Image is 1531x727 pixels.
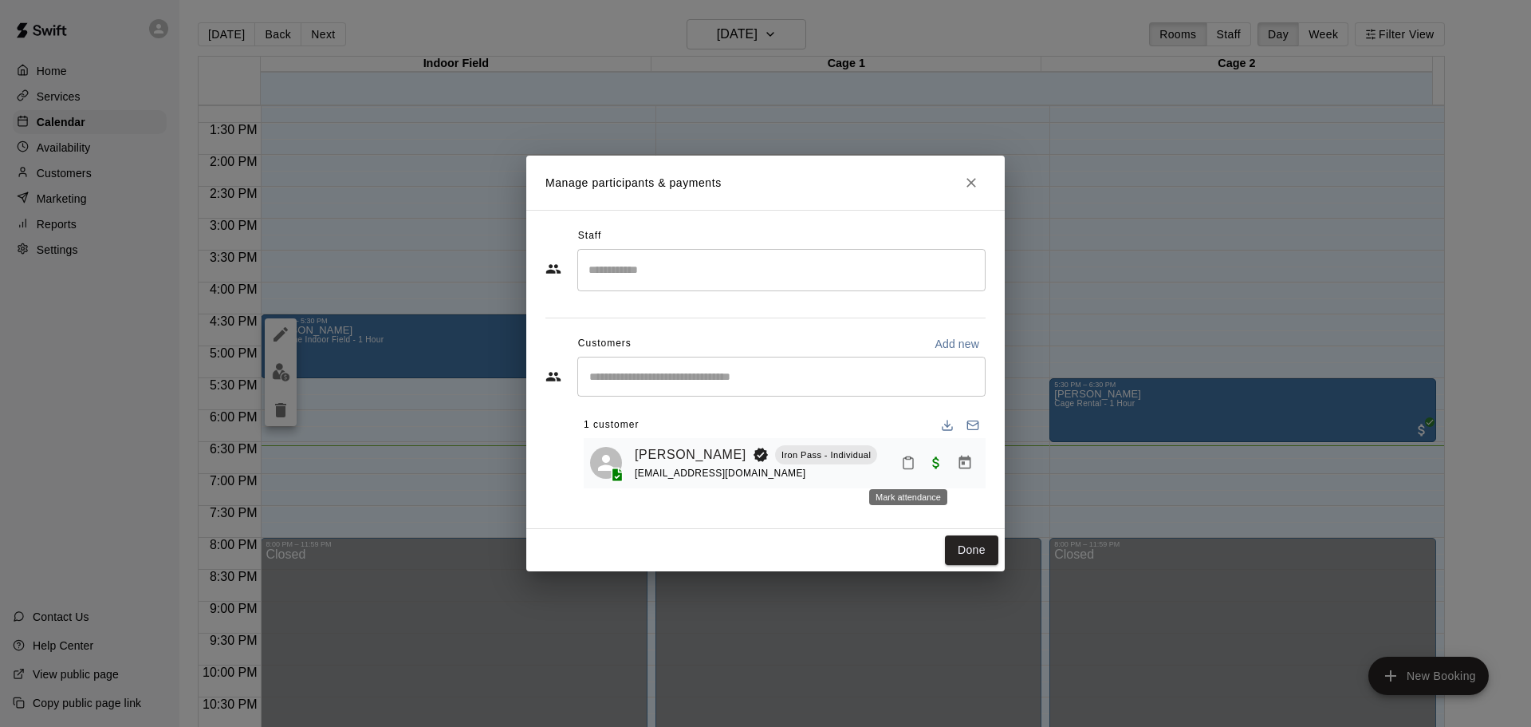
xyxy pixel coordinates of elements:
span: Paid with Credit [922,456,950,469]
button: Download list [935,413,960,438]
button: Add new [928,331,986,357]
button: Email participants [960,413,986,438]
span: [EMAIL_ADDRESS][DOMAIN_NAME] [635,468,806,479]
div: Search staff [577,249,986,291]
div: Mark attendance [869,489,947,505]
div: Start typing to search customers... [577,357,986,397]
div: Logan Allen [590,447,622,479]
svg: Customers [545,369,561,385]
button: Mark attendance [895,449,922,476]
button: Manage bookings & payment [950,448,979,477]
svg: Booking Owner [753,447,769,463]
button: Close [957,168,986,197]
span: Staff [578,223,601,249]
p: Iron Pass - Individual [781,448,871,462]
a: [PERSON_NAME] [635,444,746,465]
p: Manage participants & payments [545,175,722,192]
span: 1 customer [584,413,639,438]
span: Customers [578,331,632,357]
svg: Staff [545,261,561,277]
button: Done [945,535,998,565]
p: Add new [935,336,979,352]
